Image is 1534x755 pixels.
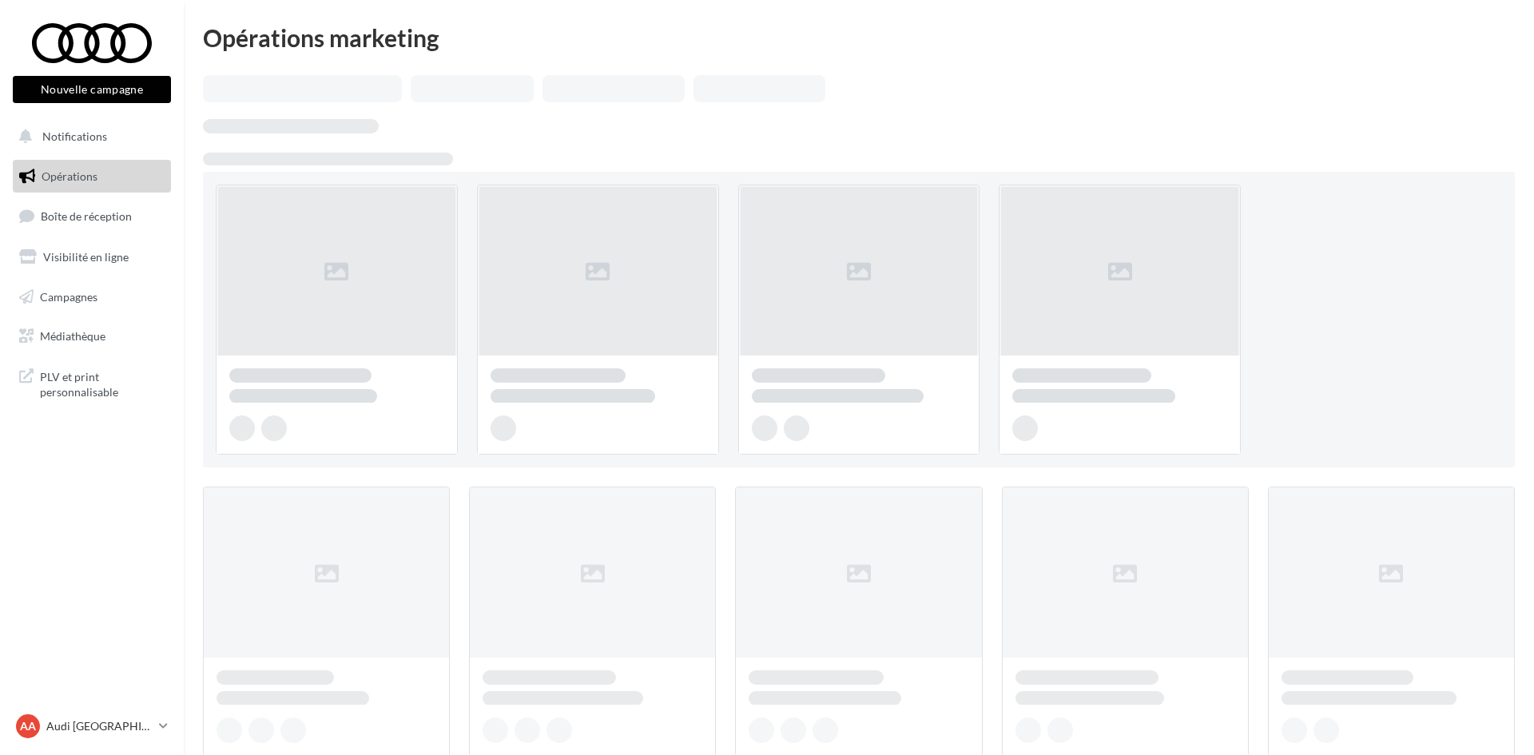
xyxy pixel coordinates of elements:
button: Nouvelle campagne [13,76,171,103]
a: Boîte de réception [10,199,174,233]
span: Boîte de réception [41,209,132,223]
span: Campagnes [40,289,97,303]
span: Médiathèque [40,329,105,343]
span: Notifications [42,129,107,143]
span: PLV et print personnalisable [40,366,165,400]
a: PLV et print personnalisable [10,360,174,407]
a: Médiathèque [10,320,174,353]
a: Visibilité en ligne [10,240,174,274]
a: AA Audi [GEOGRAPHIC_DATA] [13,711,171,741]
button: Notifications [10,120,168,153]
a: Campagnes [10,280,174,314]
a: Opérations [10,160,174,193]
div: Opérations marketing [203,26,1515,50]
p: Audi [GEOGRAPHIC_DATA] [46,718,153,734]
span: AA [20,718,36,734]
span: Opérations [42,169,97,183]
span: Visibilité en ligne [43,250,129,264]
